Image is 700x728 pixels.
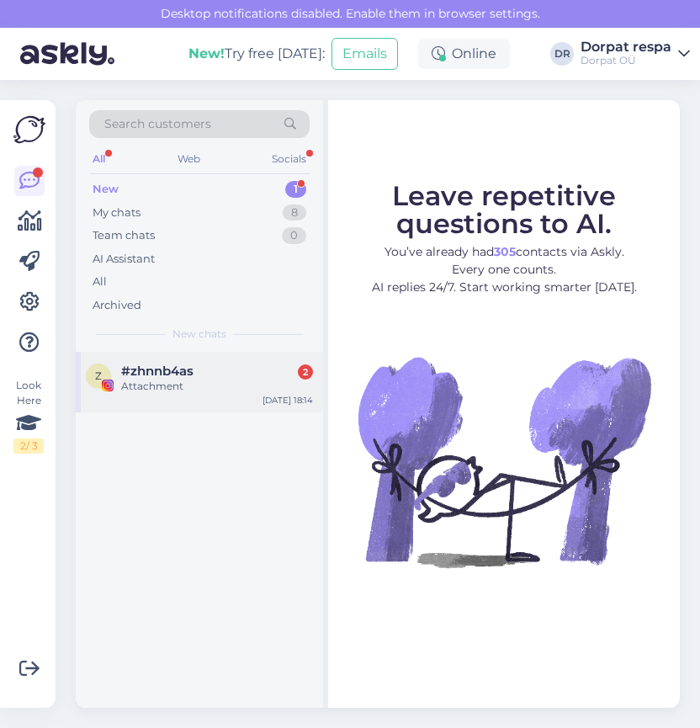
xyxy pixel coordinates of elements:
[343,243,665,296] p: You’ve already had contacts via Askly. Every one counts. AI replies 24/7. Start working smarter [...
[93,181,119,198] div: New
[298,364,313,380] div: 2
[581,40,690,67] a: Dorpat respaDorpat OÜ
[262,394,313,407] div: [DATE] 18:14
[121,364,194,379] span: #zhnnb4as
[494,244,516,259] b: 305
[13,438,44,454] div: 2 / 3
[13,114,45,146] img: Askly Logo
[121,379,313,394] div: Attachment
[104,115,211,133] span: Search customers
[93,251,155,268] div: AI Assistant
[93,297,141,314] div: Archived
[268,148,310,170] div: Socials
[418,39,510,69] div: Online
[331,38,398,70] button: Emails
[13,378,44,454] div: Look Here
[93,227,155,244] div: Team chats
[174,148,204,170] div: Web
[172,327,226,342] span: New chats
[550,42,574,66] div: DR
[93,205,141,221] div: My chats
[581,40,671,54] div: Dorpat respa
[392,179,616,240] span: Leave repetitive questions to AI.
[95,369,102,382] span: z
[282,227,306,244] div: 0
[93,274,107,290] div: All
[353,310,655,613] img: No Chat active
[283,205,306,221] div: 8
[89,148,109,170] div: All
[285,181,306,198] div: 1
[188,44,325,64] div: Try free [DATE]:
[188,45,225,61] b: New!
[581,54,671,67] div: Dorpat OÜ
